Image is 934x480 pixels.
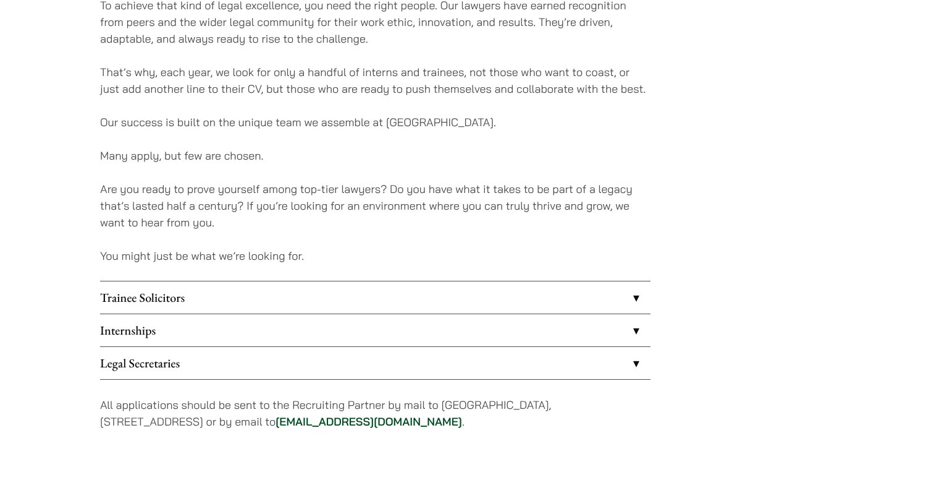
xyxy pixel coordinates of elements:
[100,247,650,264] p: You might just be what we’re looking for.
[100,181,650,231] p: Are you ready to prove yourself among top-tier lawyers? Do you have what it takes to be part of a...
[100,396,650,430] p: All applications should be sent to the Recruiting Partner by mail to [GEOGRAPHIC_DATA], [STREET_A...
[100,147,650,164] p: Many apply, but few are chosen.
[100,314,650,346] a: Internships
[276,414,462,429] a: [EMAIL_ADDRESS][DOMAIN_NAME]
[100,114,650,131] p: Our success is built on the unique team we assemble at [GEOGRAPHIC_DATA].
[100,64,650,97] p: That’s why, each year, we look for only a handful of interns and trainees, not those who want to ...
[100,347,650,379] a: Legal Secretaries
[100,281,650,314] a: Trainee Solicitors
